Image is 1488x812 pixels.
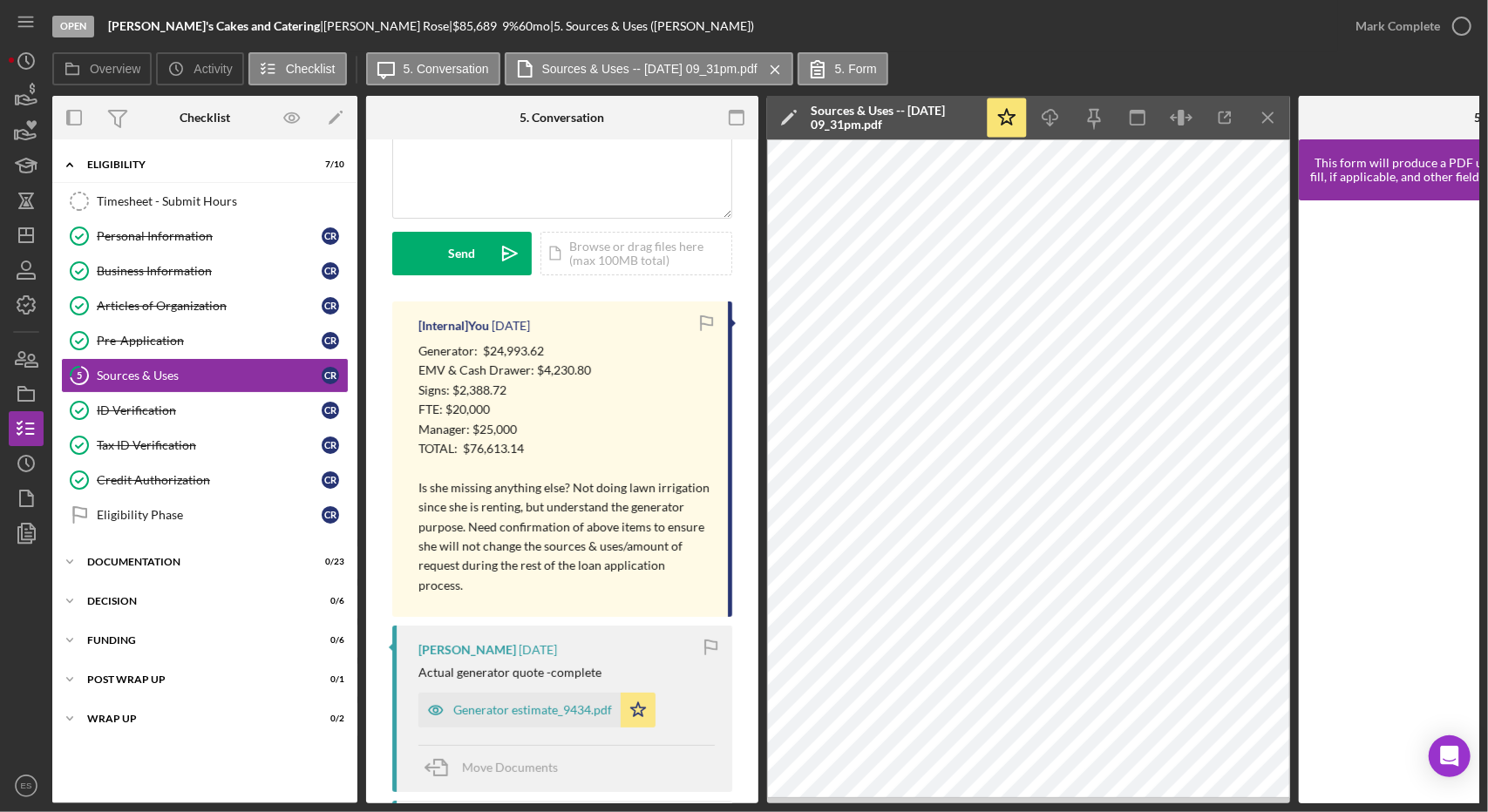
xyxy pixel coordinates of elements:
div: C R [322,436,339,454]
div: C R [322,262,339,280]
button: Send [392,232,532,275]
div: Post Wrap Up [87,674,301,685]
a: Articles of OrganizationCR [61,288,349,323]
div: Send [449,232,476,275]
div: 5. Conversation [520,111,605,125]
time: 2025-09-03 22:49 [519,643,557,657]
div: [PERSON_NAME] Rose | [323,19,452,33]
a: Timesheet - Submit Hours [61,184,349,219]
button: Move Documents [418,746,575,789]
div: Sources & Uses -- [DATE] 09_31pm.pdf [811,104,976,132]
button: Overview [52,52,152,85]
div: 60 mo [519,19,550,33]
button: ES [9,768,44,803]
label: Overview [90,62,140,76]
label: 5. Form [835,62,877,76]
div: C R [322,402,339,419]
button: Checklist [248,52,347,85]
button: Activity [156,52,243,85]
a: Business InformationCR [61,254,349,288]
div: Open Intercom Messenger [1429,735,1471,777]
div: C R [322,471,339,489]
label: Sources & Uses -- [DATE] 09_31pm.pdf [542,62,758,76]
div: Timesheet - Submit Hours [97,194,348,208]
div: C R [322,506,339,524]
div: Open [52,16,94,37]
div: [PERSON_NAME] [418,643,516,657]
div: 0 / 23 [313,557,344,567]
a: Credit AuthorizationCR [61,463,349,497]
div: ID Verification [97,403,322,417]
div: Credit Authorization [97,473,322,487]
p: Generator: $24,993.62 EMV & Cash Drawer: $4,230.80 Signs: $2,388.72 FTE: $20,000 Manager: $25,000... [418,342,710,595]
div: Articles of Organization [97,299,322,313]
div: 0 / 1 [313,674,344,685]
div: Generator estimate_9434.pdf [453,703,612,717]
tspan: 5 [77,369,82,381]
div: | 5. Sources & Uses ([PERSON_NAME]) [550,19,754,33]
div: 7 / 10 [313,159,344,170]
div: Documentation [87,557,301,567]
div: 0 / 2 [313,714,344,724]
div: Funding [87,635,301,646]
button: Sources & Uses -- [DATE] 09_31pm.pdf [505,52,793,85]
text: ES [21,782,32,791]
button: Mark Complete [1338,9,1479,44]
div: Wrap up [87,714,301,724]
div: Decision [87,596,301,606]
div: 0 / 6 [313,635,344,646]
label: 5. Conversation [404,62,489,76]
a: Tax ID VerificationCR [61,428,349,463]
div: 9 % [502,19,519,33]
div: Eligibility [87,159,301,170]
a: 5Sources & UsesCR [61,358,349,393]
div: C R [322,332,339,349]
label: Activity [194,62,232,76]
div: C R [322,367,339,384]
div: | [108,19,323,33]
label: Checklist [286,62,336,76]
div: 0 / 6 [313,596,344,606]
span: $85,689 [452,18,497,33]
div: Mark Complete [1356,9,1440,44]
div: C R [322,297,339,315]
a: Eligibility PhaseCR [61,497,349,532]
div: Personal Information [97,229,322,243]
div: Sources & Uses [97,369,322,382]
div: Actual generator quote -complete [418,666,601,680]
button: 5. Form [798,52,888,85]
a: Personal InformationCR [61,219,349,254]
div: Checklist [180,111,230,125]
div: C R [322,227,339,245]
span: Move Documents [462,760,558,775]
button: Generator estimate_9434.pdf [418,693,656,727]
div: Pre-Application [97,334,322,348]
time: 2025-09-04 15:27 [492,319,530,333]
div: Business Information [97,264,322,278]
a: ID VerificationCR [61,393,349,428]
div: Tax ID Verification [97,438,322,452]
b: [PERSON_NAME]'s Cakes and Catering [108,18,320,33]
button: 5. Conversation [366,52,500,85]
div: Eligibility Phase [97,508,322,522]
div: [Internal] You [418,319,489,333]
a: Pre-ApplicationCR [61,323,349,358]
